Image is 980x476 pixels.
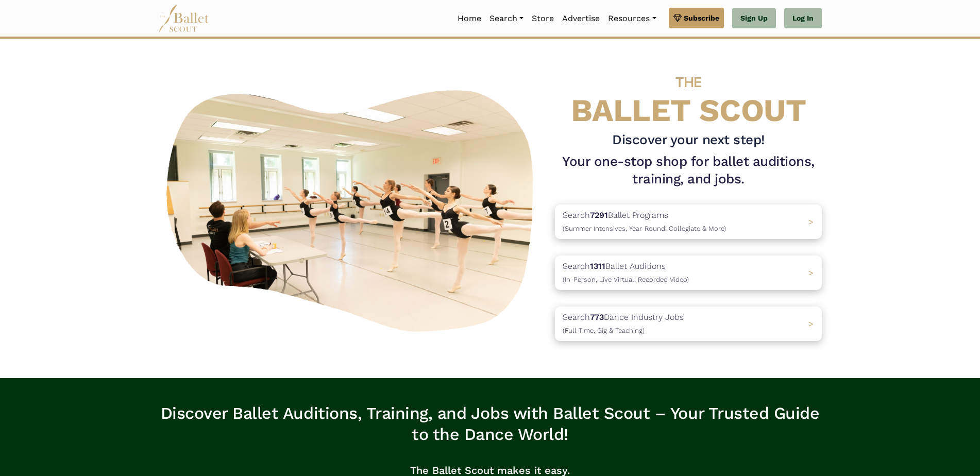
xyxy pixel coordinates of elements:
[485,8,528,29] a: Search
[563,327,645,334] span: (Full-Time, Gig & Teaching)
[590,312,604,322] b: 773
[684,12,719,24] span: Subscribe
[555,131,822,149] h3: Discover your next step!
[453,8,485,29] a: Home
[555,59,822,127] h4: BALLET SCOUT
[555,256,822,290] a: Search1311Ballet Auditions(In-Person, Live Virtual, Recorded Video) >
[808,319,814,329] span: >
[732,8,776,29] a: Sign Up
[669,8,724,28] a: Subscribe
[563,260,689,286] p: Search Ballet Auditions
[590,261,605,271] b: 1311
[528,8,558,29] a: Store
[563,311,684,337] p: Search Dance Industry Jobs
[555,205,822,239] a: Search7291Ballet Programs(Summer Intensives, Year-Round, Collegiate & More)>
[784,8,822,29] a: Log In
[604,8,660,29] a: Resources
[590,210,608,220] b: 7291
[555,307,822,341] a: Search773Dance Industry Jobs(Full-Time, Gig & Teaching) >
[808,217,814,227] span: >
[555,153,822,188] h1: Your one-stop shop for ballet auditions, training, and jobs.
[808,268,814,278] span: >
[563,225,726,232] span: (Summer Intensives, Year-Round, Collegiate & More)
[563,276,689,283] span: (In-Person, Live Virtual, Recorded Video)
[673,12,682,24] img: gem.svg
[558,8,604,29] a: Advertise
[675,74,701,91] span: THE
[563,209,726,235] p: Search Ballet Programs
[158,79,547,338] img: A group of ballerinas talking to each other in a ballet studio
[158,403,822,446] h3: Discover Ballet Auditions, Training, and Jobs with Ballet Scout – Your Trusted Guide to the Dance...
